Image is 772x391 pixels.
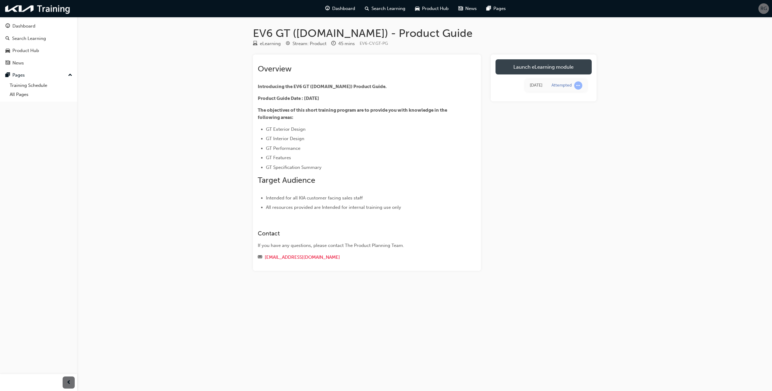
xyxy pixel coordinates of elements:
span: learningRecordVerb_ATTEMPT-icon [574,81,582,90]
span: News [465,5,477,12]
span: GT Exterior Design [266,126,306,132]
div: Duration [331,40,355,48]
a: news-iconNews [453,2,482,15]
span: Product Hub [422,5,449,12]
a: guage-iconDashboard [320,2,360,15]
span: All resources provided are Intended for internal training use only [266,205,401,210]
span: Overview [258,64,292,74]
span: Product Guide Date : [DATE] [258,96,319,101]
a: Search Learning [2,33,75,44]
span: pages-icon [486,5,491,12]
span: Introducing the EV6 GT ([DOMAIN_NAME]) Product Guide. [258,84,387,89]
span: guage-icon [325,5,330,12]
button: DashboardSearch LearningProduct HubNews [2,19,75,70]
div: Stream [286,40,326,48]
span: news-icon [458,5,463,12]
div: Stream: Product [293,40,326,47]
div: 45 mins [338,40,355,47]
div: Dashboard [12,23,35,30]
span: target-icon [286,41,290,47]
a: Product Hub [2,45,75,56]
a: car-iconProduct Hub [410,2,453,15]
span: GT Interior Design [266,136,304,141]
span: clock-icon [331,41,336,47]
span: Dashboard [332,5,355,12]
a: [EMAIL_ADDRESS][DOMAIN_NAME] [265,255,340,260]
div: If you have any questions, please contact The Product Planning Team. [258,242,454,249]
a: pages-iconPages [482,2,511,15]
a: Launch eLearning module [496,59,592,74]
div: Pages [12,72,25,79]
a: Training Schedule [7,81,75,90]
div: Attempted [551,83,572,88]
span: GT Performance [266,146,300,151]
span: Learning resource code [360,41,388,46]
button: RG [758,3,769,14]
span: GT Features [266,155,291,160]
span: prev-icon [67,379,71,386]
a: search-iconSearch Learning [360,2,410,15]
span: car-icon [5,48,10,54]
span: learningResourceType_ELEARNING-icon [253,41,257,47]
a: All Pages [7,90,75,99]
span: GT Specification Summary [266,165,322,170]
span: Pages [493,5,506,12]
span: news-icon [5,61,10,66]
a: Dashboard [2,21,75,32]
a: News [2,57,75,69]
div: Type [253,40,281,48]
img: kia-training [3,2,73,15]
div: Search Learning [12,35,46,42]
span: up-icon [68,71,72,79]
div: Email [258,254,454,261]
span: guage-icon [5,24,10,29]
h1: EV6 GT ([DOMAIN_NAME]) - Product Guide [253,27,597,40]
div: Sat Aug 16 2025 23:05:27 GMT+1000 (Australian Eastern Standard Time) [530,82,542,89]
button: Pages [2,70,75,81]
span: car-icon [415,5,420,12]
div: eLearning [260,40,281,47]
div: News [12,60,24,67]
span: The objectives of this short training program are to provide you with knowledge in the following ... [258,107,448,120]
h3: Contact [258,230,454,237]
span: Target Audience [258,176,315,185]
span: pages-icon [5,73,10,78]
span: email-icon [258,255,262,260]
span: search-icon [5,36,10,41]
span: Search Learning [371,5,405,12]
span: RG [761,5,767,12]
span: Intended for all KIA customer facing sales staff [266,195,363,201]
span: search-icon [365,5,369,12]
div: Product Hub [12,47,39,54]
